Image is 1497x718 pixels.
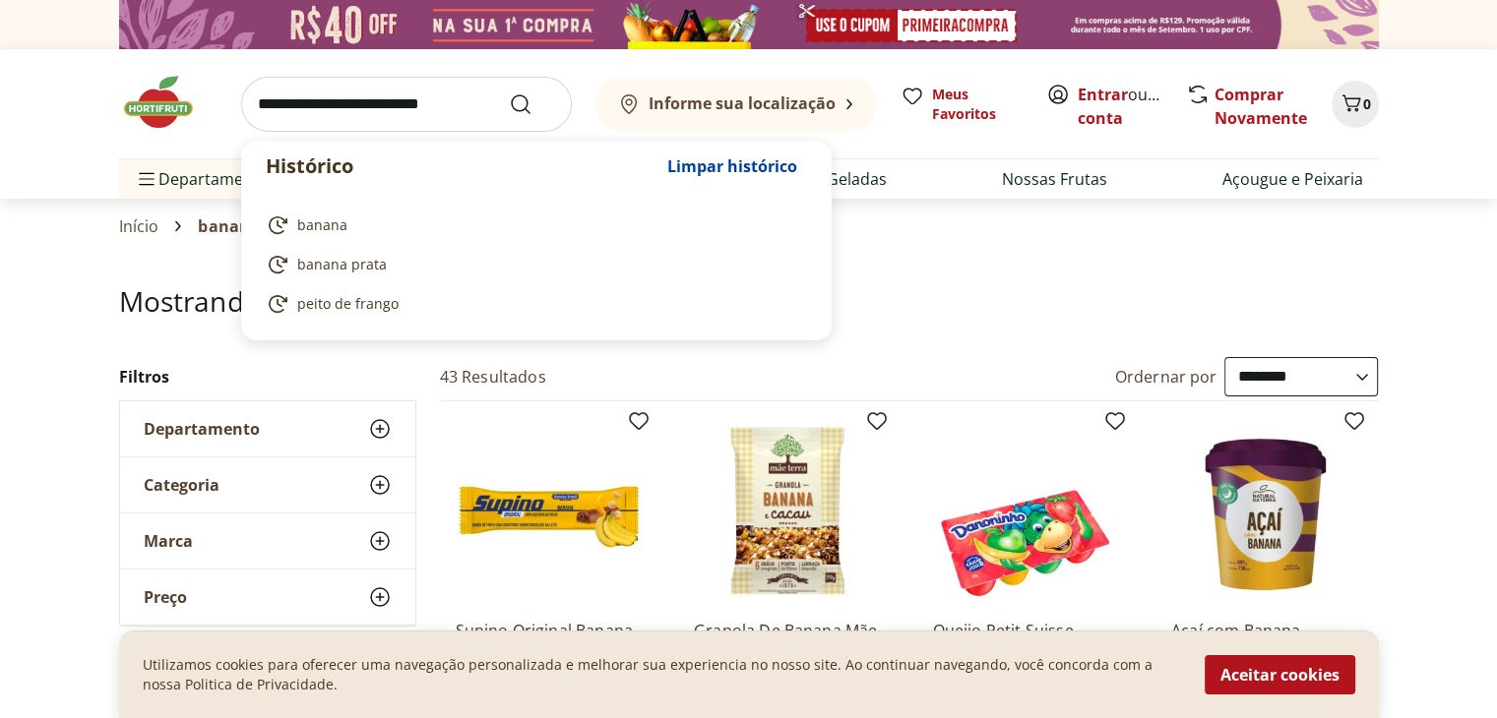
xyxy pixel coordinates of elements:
p: Utilizamos cookies para oferecer uma navegação personalizada e melhorar sua experiencia no nosso ... [143,655,1181,694]
label: Ordernar por [1115,366,1217,388]
a: Supino Original Banana com Chocolate ao Leite 24g [456,620,643,663]
a: Nossas Frutas [1002,167,1107,191]
button: Marca [120,513,415,568]
b: Informe sua localização [649,92,836,114]
span: Categoria [144,475,219,495]
button: Informe sua localização [595,77,877,132]
span: Marca [144,531,193,551]
span: banana prata [297,255,387,274]
button: Carrinho [1332,81,1379,128]
img: Açaí com Banana Natural Da Terra 750ml [1171,417,1358,604]
a: Entrar [1078,84,1128,105]
h2: 43 Resultados [440,366,546,388]
span: ou [1078,83,1165,130]
a: Granola De Banana Mãe Terra 250G [694,620,881,663]
button: Submit Search [509,92,556,116]
a: peito de frango [266,292,799,316]
a: banana [266,213,799,237]
a: Queijo Petit Suisse Morango, Banana E Maçã-Verde Toy Story 4 Danoninho Bandeja 320G 8 Unidades [932,620,1119,663]
p: Histórico [266,152,657,180]
span: Limpar histórico [667,158,797,174]
a: Açaí com Banana Natural Da Terra 750ml [1171,620,1358,663]
h1: Mostrando resultados para: [119,285,1379,317]
a: Criar conta [1078,84,1186,129]
span: Meus Favoritos [932,85,1023,124]
a: Comprar Novamente [1215,84,1307,129]
a: Início [119,217,159,235]
span: banana [198,217,260,235]
img: Queijo Petit Suisse Morango, Banana E Maçã-Verde Toy Story 4 Danoninho Bandeja 320G 8 Unidades [932,417,1119,604]
button: Preço [120,569,415,625]
span: banana [297,215,347,235]
button: Limpar histórico [657,143,807,190]
span: Departamentos [135,155,277,203]
button: Menu [135,155,158,203]
input: search [241,77,572,132]
a: Meus Favoritos [901,85,1023,124]
span: Preço [144,587,187,607]
button: Departamento [120,401,415,456]
a: banana prata [266,253,799,276]
h2: Filtros [119,357,416,396]
button: Categoria [120,457,415,512]
span: peito de frango [297,294,399,314]
button: Aceitar cookies [1205,655,1355,694]
span: Departamento [144,419,260,439]
span: 0 [1363,94,1371,113]
img: Granola De Banana Mãe Terra 250G [694,417,881,604]
a: Açougue e Peixaria [1222,167,1363,191]
img: Supino Original Banana com Chocolate ao Leite 24g [456,417,643,604]
img: Hortifruti [119,73,218,132]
